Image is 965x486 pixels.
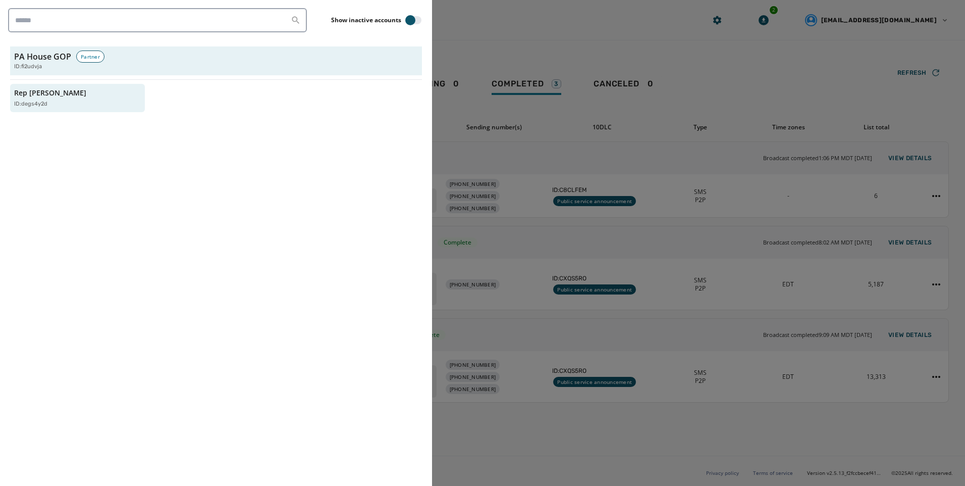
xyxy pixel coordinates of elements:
button: Rep [PERSON_NAME]ID:degs4y2d [10,84,145,113]
p: Rep [PERSON_NAME] [14,88,86,98]
span: ID: fi2udvja [14,63,42,71]
h3: PA House GOP [14,51,71,63]
p: ID: degs4y2d [14,100,47,109]
button: PA House GOPPartnerID:fi2udvja [10,46,422,75]
div: Partner [76,51,104,63]
label: Show inactive accounts [331,16,401,24]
